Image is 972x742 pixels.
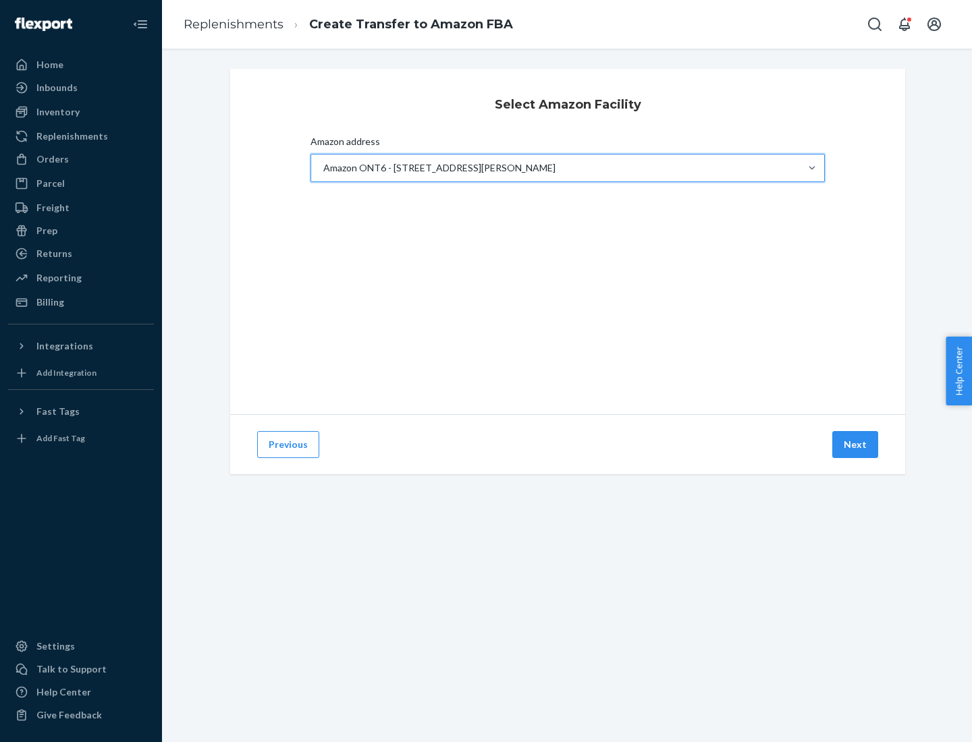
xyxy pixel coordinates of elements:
[891,11,918,38] button: Open notifications
[36,81,78,94] div: Inbounds
[36,639,75,653] div: Settings
[36,224,57,237] div: Prep
[921,11,948,38] button: Open account menu
[15,18,72,31] img: Flexport logo
[8,704,154,726] button: Give Feedback
[36,295,64,309] div: Billing
[309,17,513,32] a: Create Transfer to Amazon FBA
[8,362,154,384] a: Add Integration
[8,77,154,98] a: Inbounds
[8,148,154,170] a: Orders
[36,708,102,722] div: Give Feedback
[257,431,319,458] button: Previous
[8,681,154,703] a: Help Center
[8,267,154,289] a: Reporting
[36,685,91,699] div: Help Center
[8,658,154,680] a: Talk to Support
[36,432,85,444] div: Add Fast Tag
[8,335,154,357] button: Integrations
[173,5,524,45] ol: breadcrumbs
[310,135,380,154] span: Amazon address
[323,161,556,175] div: Amazon ONT6 - [STREET_ADDRESS][PERSON_NAME]
[36,662,107,676] div: Talk to Support
[946,337,972,405] button: Help Center
[36,201,70,215] div: Freight
[36,367,97,378] div: Add Integration
[127,11,154,38] button: Close Navigation
[36,130,108,143] div: Replenishments
[36,177,65,190] div: Parcel
[8,291,154,313] a: Billing
[8,401,154,422] button: Fast Tags
[36,152,69,166] div: Orders
[8,54,154,76] a: Home
[8,101,154,123] a: Inventory
[8,173,154,194] a: Parcel
[832,431,878,458] button: Next
[8,197,154,219] a: Freight
[8,428,154,449] a: Add Fast Tag
[36,105,80,119] div: Inventory
[861,11,888,38] button: Open Search Box
[184,17,283,32] a: Replenishments
[8,243,154,264] a: Returns
[8,220,154,241] a: Prep
[36,405,80,418] div: Fast Tags
[8,125,154,147] a: Replenishments
[495,96,641,113] h3: Select Amazon Facility
[36,247,72,260] div: Returns
[8,635,154,657] a: Settings
[36,58,63,72] div: Home
[36,339,93,353] div: Integrations
[36,271,82,285] div: Reporting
